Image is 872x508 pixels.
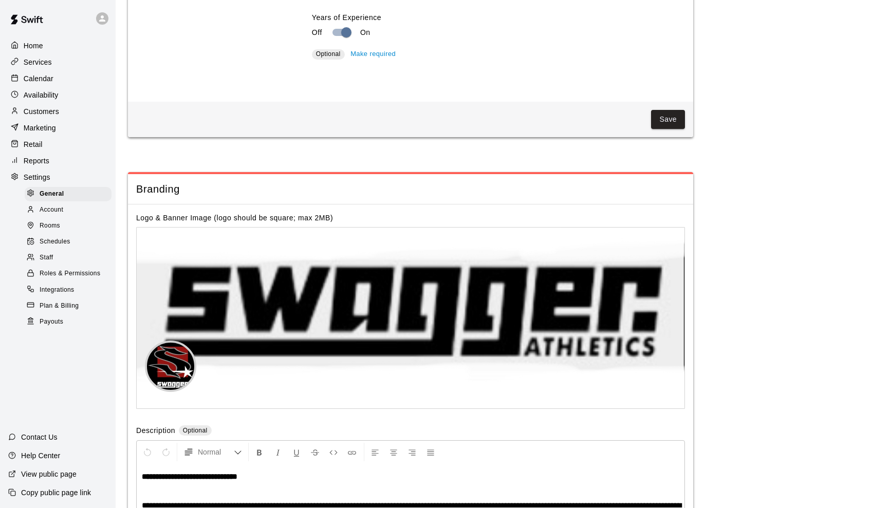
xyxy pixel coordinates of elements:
[183,427,208,434] span: Optional
[8,153,107,168] a: Reports
[25,186,116,202] a: General
[21,432,58,442] p: Contact Us
[25,235,112,249] div: Schedules
[8,38,107,53] a: Home
[316,50,341,58] span: Optional
[306,443,324,461] button: Format Strikethrough
[198,447,234,457] span: Normal
[422,443,439,461] button: Justify Align
[325,443,342,461] button: Insert Code
[25,298,116,314] a: Plan & Billing
[25,219,112,233] div: Rooms
[8,54,107,70] a: Services
[21,487,91,498] p: Copy public page link
[136,182,685,196] span: Branding
[8,120,107,136] a: Marketing
[25,267,112,281] div: Roles & Permissions
[136,425,175,437] label: Description
[25,203,112,217] div: Account
[157,443,175,461] button: Redo
[651,110,685,129] button: Save
[348,46,398,62] button: Make required
[385,443,402,461] button: Center Align
[25,251,112,265] div: Staff
[24,156,49,166] p: Reports
[179,443,246,461] button: Formatting Options
[40,189,64,199] span: General
[8,71,107,86] a: Calendar
[40,237,70,247] span: Schedules
[40,285,75,295] span: Integrations
[136,214,333,222] label: Logo & Banner Image (logo should be square; max 2MB)
[312,27,322,38] p: Off
[288,443,305,461] button: Format Underline
[312,12,685,23] label: Years of Experience
[25,283,112,297] div: Integrations
[24,172,50,182] p: Settings
[8,87,107,103] a: Availability
[24,90,59,100] p: Availability
[24,139,43,149] p: Retail
[40,253,53,263] span: Staff
[25,315,112,329] div: Payouts
[366,443,384,461] button: Left Align
[25,218,116,234] a: Rooms
[25,187,112,201] div: General
[25,282,116,298] a: Integrations
[25,314,116,330] a: Payouts
[360,27,370,38] p: On
[40,317,63,327] span: Payouts
[24,106,59,117] p: Customers
[24,57,52,67] p: Services
[25,202,116,218] a: Account
[25,250,116,266] a: Staff
[21,469,77,479] p: View public page
[403,443,421,461] button: Right Align
[25,299,112,313] div: Plan & Billing
[24,123,56,133] p: Marketing
[40,269,100,279] span: Roles & Permissions
[40,221,60,231] span: Rooms
[21,450,60,461] p: Help Center
[139,443,156,461] button: Undo
[343,443,361,461] button: Insert Link
[25,234,116,250] a: Schedules
[8,137,107,152] a: Retail
[269,443,287,461] button: Format Italics
[8,170,107,185] a: Settings
[24,73,53,84] p: Calendar
[8,104,107,119] a: Customers
[25,266,116,282] a: Roles & Permissions
[24,41,43,51] p: Home
[40,301,79,311] span: Plan & Billing
[251,443,268,461] button: Format Bold
[40,205,63,215] span: Account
